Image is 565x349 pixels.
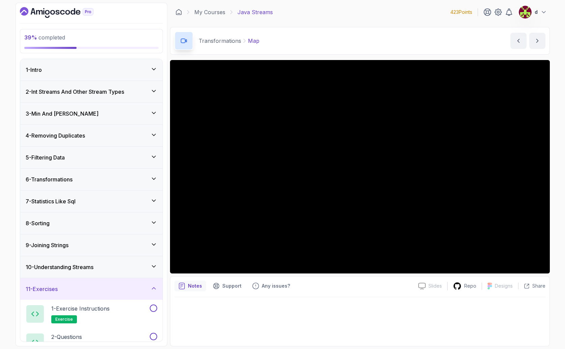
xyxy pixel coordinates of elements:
[20,125,163,146] button: 4-Removing Duplicates
[518,5,547,19] button: user profile imaged
[20,59,163,81] button: 1-Intro
[26,110,98,118] h3: 3 - Min And [PERSON_NAME]
[26,285,58,293] h3: 11 - Exercises
[20,191,163,212] button: 7-Statistics Like Sql
[24,34,37,41] span: 39 %
[209,281,246,291] button: Support button
[24,34,65,41] span: completed
[26,153,65,162] h3: 5 - Filtering Data
[20,278,163,300] button: 11-Exercises
[194,8,225,16] a: My Courses
[51,333,82,341] p: 2 - Questions
[519,6,532,19] img: user profile image
[518,283,545,289] button: Share
[26,304,157,323] button: 1-Exercise Instructionsexercise
[428,283,442,289] p: Slides
[237,8,273,16] p: Java Streams
[188,283,202,289] p: Notes
[248,281,294,291] button: Feedback button
[510,33,527,49] button: previous content
[20,81,163,103] button: 2-Int Streams And Other Stream Types
[532,283,545,289] p: Share
[248,37,259,45] p: Map
[26,219,50,227] h3: 8 - Sorting
[20,103,163,124] button: 3-Min And [PERSON_NAME]
[26,263,93,271] h3: 10 - Understanding Streams
[55,317,73,322] span: exercise
[26,197,76,205] h3: 7 - Statistics Like Sql
[495,283,513,289] p: Designs
[26,175,73,183] h3: 6 - Transformations
[222,283,242,289] p: Support
[448,282,482,290] a: Repo
[51,304,110,313] p: 1 - Exercise Instructions
[535,9,538,16] p: d
[26,66,42,74] h3: 1 - Intro
[175,9,182,16] a: Dashboard
[26,132,85,140] h3: 4 - Removing Duplicates
[199,37,241,45] p: Transformations
[20,7,109,18] a: Dashboard
[450,9,472,16] p: 423 Points
[26,241,68,249] h3: 9 - Joining Strings
[174,281,206,291] button: notes button
[20,212,163,234] button: 8-Sorting
[170,60,550,273] iframe: 1 - Map
[20,169,163,190] button: 6-Transformations
[26,88,124,96] h3: 2 - Int Streams And Other Stream Types
[20,234,163,256] button: 9-Joining Strings
[20,256,163,278] button: 10-Understanding Streams
[20,147,163,168] button: 5-Filtering Data
[529,33,545,49] button: next content
[464,283,476,289] p: Repo
[262,283,290,289] p: Any issues?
